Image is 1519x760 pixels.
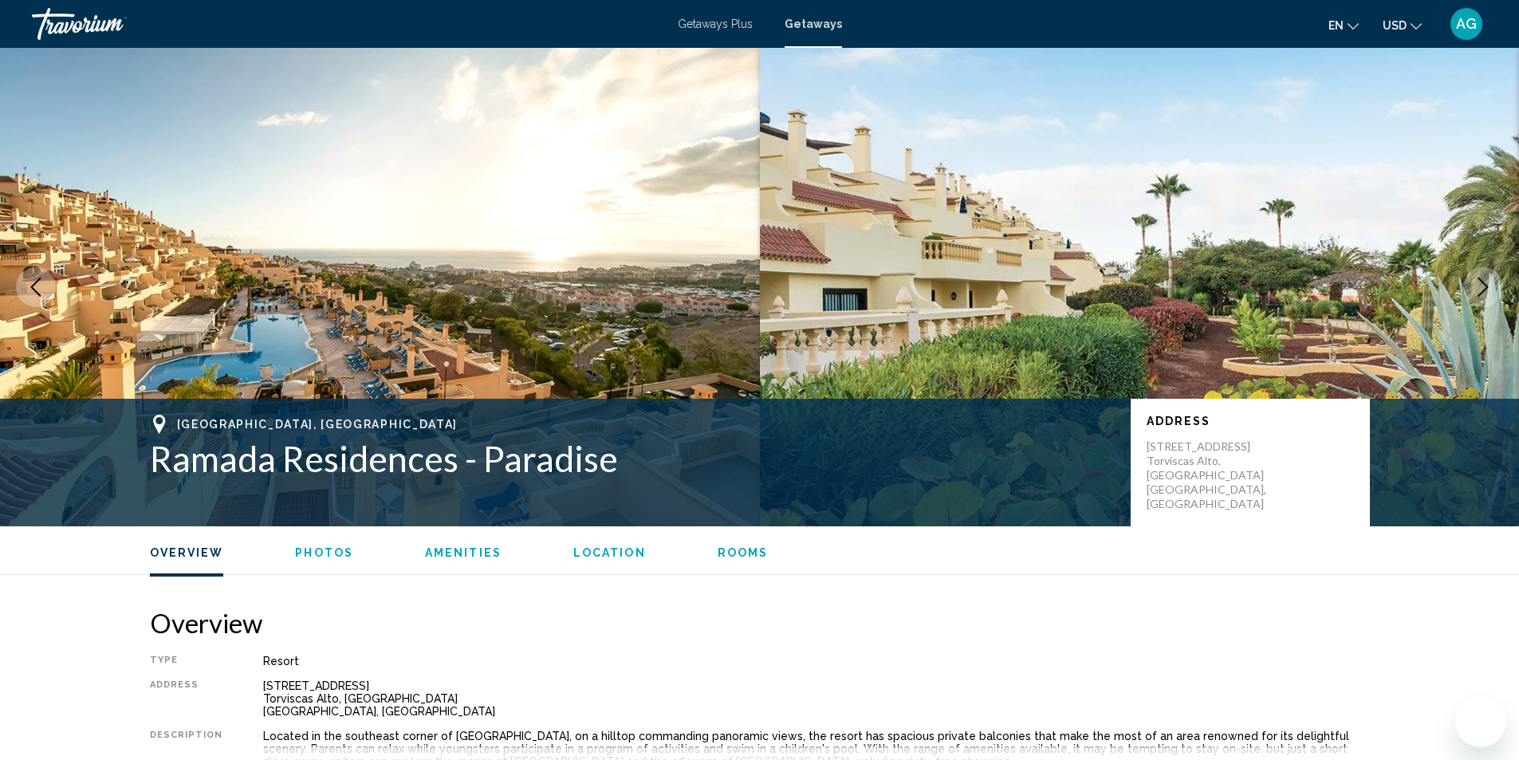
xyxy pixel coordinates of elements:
[573,546,646,559] span: Location
[150,546,224,559] span: Overview
[295,545,353,560] button: Photos
[16,267,56,307] button: Previous image
[1463,267,1503,307] button: Next image
[1328,19,1344,32] span: en
[150,545,224,560] button: Overview
[263,679,1370,718] div: [STREET_ADDRESS] Torviscas Alto, [GEOGRAPHIC_DATA] [GEOGRAPHIC_DATA], [GEOGRAPHIC_DATA]
[177,418,458,431] span: [GEOGRAPHIC_DATA], [GEOGRAPHIC_DATA]
[1383,14,1422,37] button: Change currency
[425,545,502,560] button: Amenities
[150,607,1370,639] h2: Overview
[1446,7,1487,41] button: User Menu
[1456,16,1477,32] span: AG
[150,438,1115,479] h1: Ramada Residences - Paradise
[1147,415,1354,427] p: Address
[678,18,753,30] a: Getaways Plus
[1147,439,1274,511] p: [STREET_ADDRESS] Torviscas Alto, [GEOGRAPHIC_DATA] [GEOGRAPHIC_DATA], [GEOGRAPHIC_DATA]
[32,8,662,40] a: Travorium
[1328,14,1359,37] button: Change language
[718,545,769,560] button: Rooms
[150,679,223,718] div: Address
[1383,19,1407,32] span: USD
[263,655,1370,667] div: Resort
[718,546,769,559] span: Rooms
[785,18,842,30] a: Getaways
[295,546,353,559] span: Photos
[573,545,646,560] button: Location
[425,546,502,559] span: Amenities
[1455,696,1506,747] iframe: לחצן לפתיחת חלון הודעות הטקסט
[150,655,223,667] div: Type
